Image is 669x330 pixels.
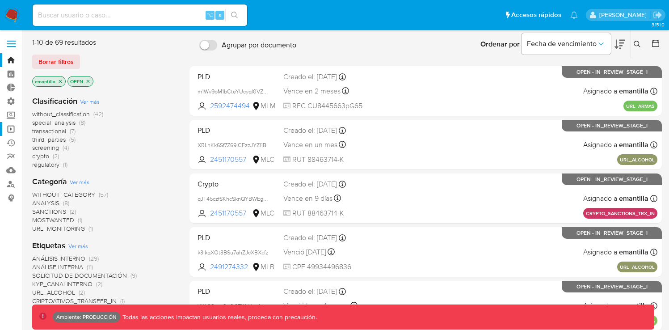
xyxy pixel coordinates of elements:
p: Ambiente: PRODUCCIÓN [56,315,117,319]
p: elkin.mantilla@mercadolibre.com.co [599,11,650,19]
span: s [219,11,221,19]
input: Buscar usuario o caso... [33,9,247,21]
a: Salir [653,10,662,20]
p: Todas las acciones impactan usuarios reales, proceda con precaución. [120,313,317,322]
span: ⌥ [206,11,213,19]
span: Accesos rápidos [511,10,561,20]
button: search-icon [225,9,244,21]
a: Notificaciones [570,11,578,19]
